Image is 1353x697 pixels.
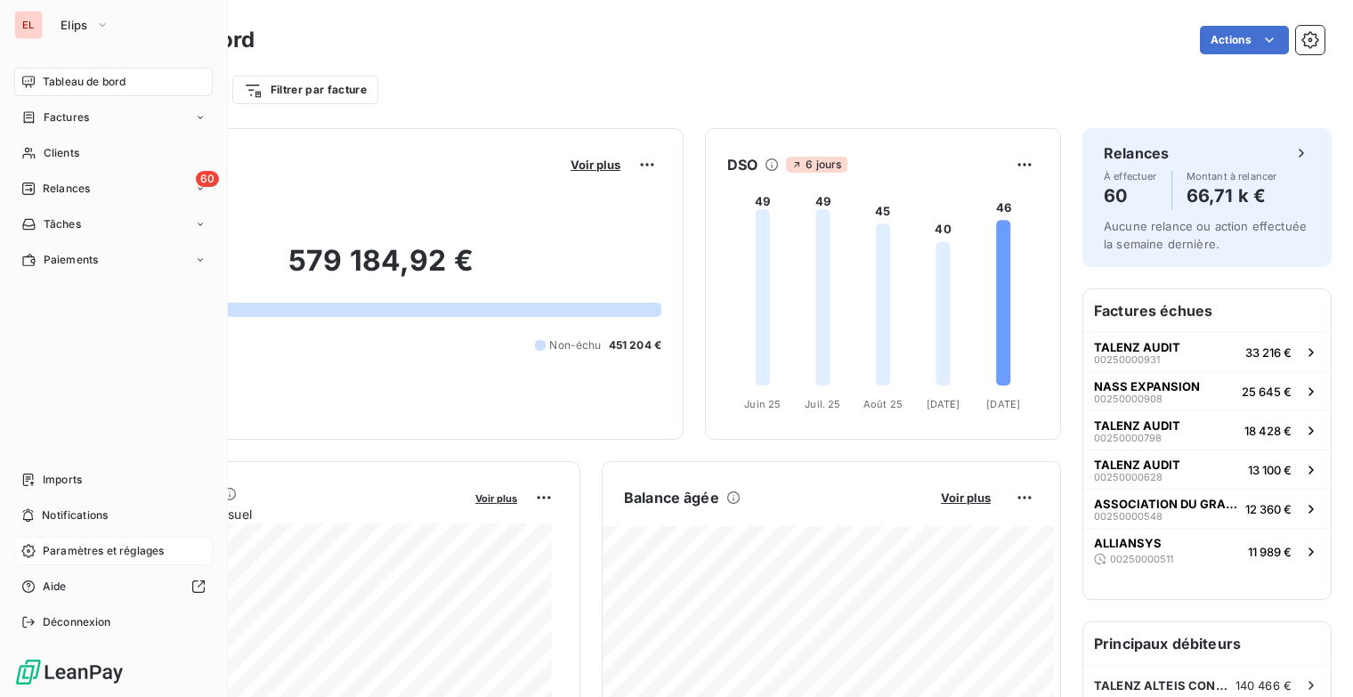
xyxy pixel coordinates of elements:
[1083,371,1331,410] button: NASS EXPANSION0025000090825 645 €
[1083,450,1331,489] button: TALENZ AUDIT0025000062813 100 €
[14,11,43,39] div: EL
[43,472,82,488] span: Imports
[986,398,1020,410] tspan: [DATE]
[936,490,996,506] button: Voir plus
[44,216,81,232] span: Tâches
[1245,502,1292,516] span: 12 360 €
[1094,379,1200,393] span: NASS EXPANSION
[43,181,90,197] span: Relances
[1200,26,1289,54] button: Actions
[1245,345,1292,360] span: 33 216 €
[42,507,108,523] span: Notifications
[14,572,213,601] a: Aide
[1187,182,1277,210] h4: 66,71 k €
[805,398,840,410] tspan: Juil. 25
[1094,472,1163,482] span: 00250000628
[1083,410,1331,450] button: TALENZ AUDIT0025000079818 428 €
[1083,289,1331,332] h6: Factures échues
[863,398,903,410] tspan: Août 25
[565,157,626,173] button: Voir plus
[1236,678,1292,693] span: 140 466 €
[927,398,960,410] tspan: [DATE]
[44,109,89,126] span: Factures
[1248,545,1292,559] span: 11 989 €
[1104,182,1157,210] h4: 60
[1094,433,1162,443] span: 00250000798
[1248,463,1292,477] span: 13 100 €
[43,543,164,559] span: Paramètres et réglages
[1094,511,1163,522] span: 00250000548
[1083,622,1331,665] h6: Principaux débiteurs
[1242,385,1292,399] span: 25 645 €
[1094,393,1163,404] span: 00250000908
[571,158,620,172] span: Voir plus
[196,171,219,187] span: 60
[1244,424,1292,438] span: 18 428 €
[1094,678,1236,693] span: TALENZ ALTEIS CONSEIL
[43,614,111,630] span: Déconnexion
[43,579,67,595] span: Aide
[1292,636,1335,679] iframe: Intercom live chat
[941,490,991,505] span: Voir plus
[61,18,88,32] span: Elips
[43,74,126,90] span: Tableau de bord
[727,154,758,175] h6: DSO
[475,492,517,505] span: Voir plus
[101,243,661,296] h2: 579 184,92 €
[470,490,523,506] button: Voir plus
[44,145,79,161] span: Clients
[1187,171,1277,182] span: Montant à relancer
[1083,332,1331,371] button: TALENZ AUDIT0025000093133 216 €
[101,505,463,523] span: Chiffre d'affaires mensuel
[786,157,847,173] span: 6 jours
[232,76,378,104] button: Filtrer par facture
[1083,489,1331,528] button: ASSOCIATION DU GRAND LIEU0025000054812 360 €
[1104,171,1157,182] span: À effectuer
[624,487,719,508] h6: Balance âgée
[1094,418,1180,433] span: TALENZ AUDIT
[44,252,98,268] span: Paiements
[744,398,781,410] tspan: Juin 25
[609,337,661,353] span: 451 204 €
[1110,554,1173,564] span: 00250000511
[549,337,601,353] span: Non-échu
[14,658,125,686] img: Logo LeanPay
[1104,142,1169,164] h6: Relances
[1104,219,1307,251] span: Aucune relance ou action effectuée la semaine dernière.
[1094,536,1162,550] span: ALLIANSYS
[1094,497,1238,511] span: ASSOCIATION DU GRAND LIEU
[1094,354,1160,365] span: 00250000931
[1083,528,1331,574] button: ALLIANSYS0025000051111 989 €
[1094,458,1180,472] span: TALENZ AUDIT
[1094,340,1180,354] span: TALENZ AUDIT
